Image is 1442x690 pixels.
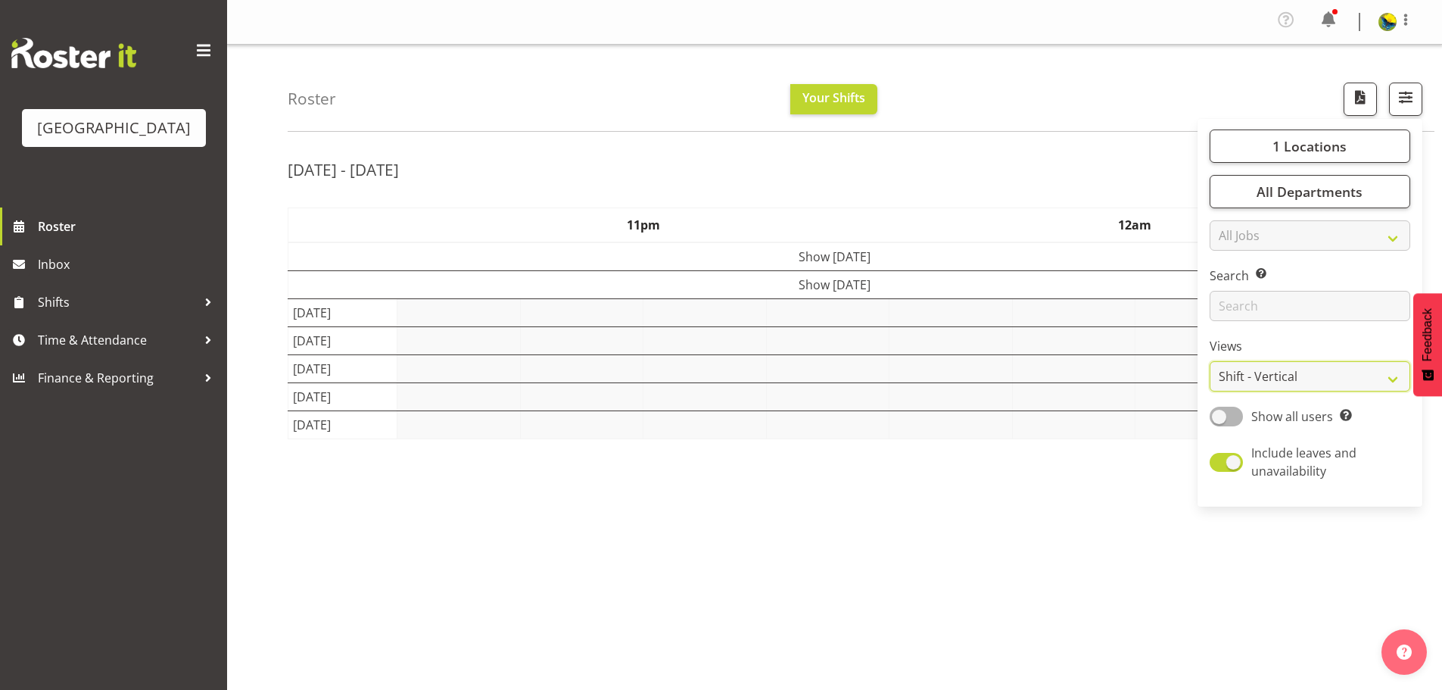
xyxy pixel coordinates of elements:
[38,253,220,276] span: Inbox
[1210,291,1410,321] input: Search
[802,89,865,106] span: Your Shifts
[288,271,1381,299] td: Show [DATE]
[1397,645,1412,660] img: help-xxl-2.png
[38,215,220,238] span: Roster
[288,355,397,383] td: [DATE]
[288,299,397,327] td: [DATE]
[1251,445,1356,479] span: Include leaves and unavailability
[1210,337,1410,355] label: Views
[1389,83,1422,116] button: Filter Shifts
[38,329,197,351] span: Time & Attendance
[38,367,197,389] span: Finance & Reporting
[790,84,877,114] button: Your Shifts
[1210,130,1410,163] button: 1 Locations
[1344,83,1377,116] button: Download a PDF of the roster according to the set date range.
[1251,408,1333,425] span: Show all users
[1257,183,1363,201] span: All Departments
[1421,308,1434,361] span: Feedback
[37,117,191,139] div: [GEOGRAPHIC_DATA]
[1210,175,1410,208] button: All Departments
[397,208,889,243] th: 11pm
[1272,137,1347,155] span: 1 Locations
[288,411,397,439] td: [DATE]
[288,242,1381,271] td: Show [DATE]
[1378,13,1397,31] img: gemma-hall22491374b5f274993ff8414464fec47f.png
[288,90,336,108] h4: Roster
[38,291,197,314] span: Shifts
[288,383,397,411] td: [DATE]
[1413,293,1442,396] button: Feedback - Show survey
[11,38,136,68] img: Rosterit website logo
[889,208,1381,243] th: 12am
[288,160,399,180] h2: [DATE] - [DATE]
[288,327,397,355] td: [DATE]
[1210,267,1410,285] label: Search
